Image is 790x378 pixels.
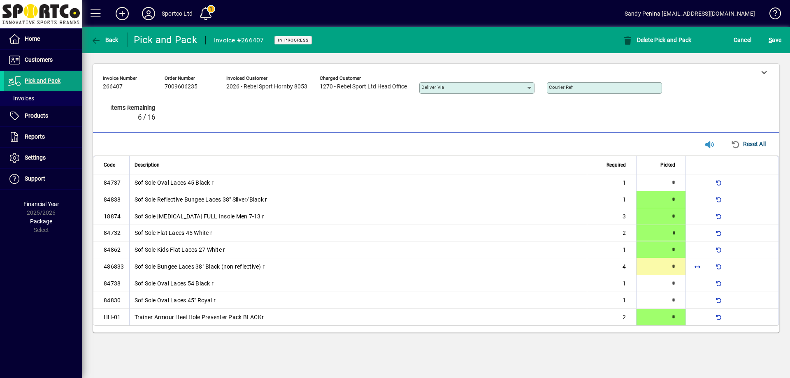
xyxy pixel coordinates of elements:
[4,106,82,126] a: Products
[587,191,636,208] td: 1
[109,6,135,21] button: Add
[320,83,407,90] span: 1270 - Rebel Sport Ltd Head Office
[93,208,129,225] td: 18874
[587,241,636,258] td: 1
[660,160,675,169] span: Picked
[93,241,129,258] td: 84862
[587,174,636,191] td: 1
[129,258,587,275] td: Sof Sole Bungee Laces 38" Black (non reflective) r
[4,91,82,105] a: Invoices
[623,37,692,43] span: Delete Pick and Pack
[769,37,772,43] span: S
[129,275,587,292] td: Sof Sole Oval Laces 54 Black r
[587,208,636,225] td: 3
[763,2,780,28] a: Knowledge Base
[129,208,587,225] td: Sof Sole [MEDICAL_DATA] FULL Insole Men 7-13 r
[620,32,694,47] button: Delete Pick and Pack
[93,258,129,275] td: 486833
[25,56,53,63] span: Customers
[93,174,129,191] td: 84737
[165,83,197,90] span: 7009606235
[129,292,587,309] td: Sof Sole Oval Laces 45" Royal r
[25,77,60,84] span: Pick and Pack
[727,137,769,151] button: Reset All
[732,32,754,47] button: Cancel
[82,32,128,47] app-page-header-button: Back
[587,275,636,292] td: 1
[4,50,82,70] a: Customers
[162,7,193,20] div: Sportco Ltd
[587,258,636,275] td: 4
[4,148,82,168] a: Settings
[91,37,118,43] span: Back
[135,6,162,21] button: Profile
[138,114,155,121] span: 6 / 16
[25,175,45,182] span: Support
[103,83,123,90] span: 266407
[89,32,121,47] button: Back
[129,191,587,208] td: Sof Sole Reflective Bungee Laces 38" Silver/Black r
[4,169,82,189] a: Support
[278,37,309,43] span: In Progress
[25,154,46,161] span: Settings
[129,174,587,191] td: Sof Sole Oval Laces 45 Black r
[106,104,155,111] span: Items remaining
[23,201,59,207] span: Financial Year
[587,292,636,309] td: 1
[93,225,129,241] td: 84732
[134,33,197,46] div: Pick and Pack
[129,309,587,325] td: Trainer Armour Heel Hole Preventer Pack BLACKr
[129,225,587,241] td: Sof Sole Flat Laces 45 White r
[8,95,34,102] span: Invoices
[769,33,781,46] span: ave
[30,218,52,225] span: Package
[93,309,129,325] td: HH-01
[104,160,115,169] span: Code
[25,35,40,42] span: Home
[129,241,587,258] td: Sof Sole Kids Flat Laces 27 White r
[731,137,766,151] span: Reset All
[135,160,160,169] span: Description
[421,84,444,90] mat-label: Deliver via
[587,225,636,241] td: 2
[606,160,626,169] span: Required
[93,275,129,292] td: 84738
[214,34,264,47] div: Invoice #266407
[93,191,129,208] td: 84838
[25,112,48,119] span: Products
[767,32,783,47] button: Save
[226,83,307,90] span: 2026 - Rebel Sport Hornby 8053
[625,7,755,20] div: Sandy Penina [EMAIL_ADDRESS][DOMAIN_NAME]
[4,29,82,49] a: Home
[734,33,752,46] span: Cancel
[587,309,636,325] td: 2
[93,292,129,309] td: 84830
[25,133,45,140] span: Reports
[4,127,82,147] a: Reports
[549,84,573,90] mat-label: Courier Ref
